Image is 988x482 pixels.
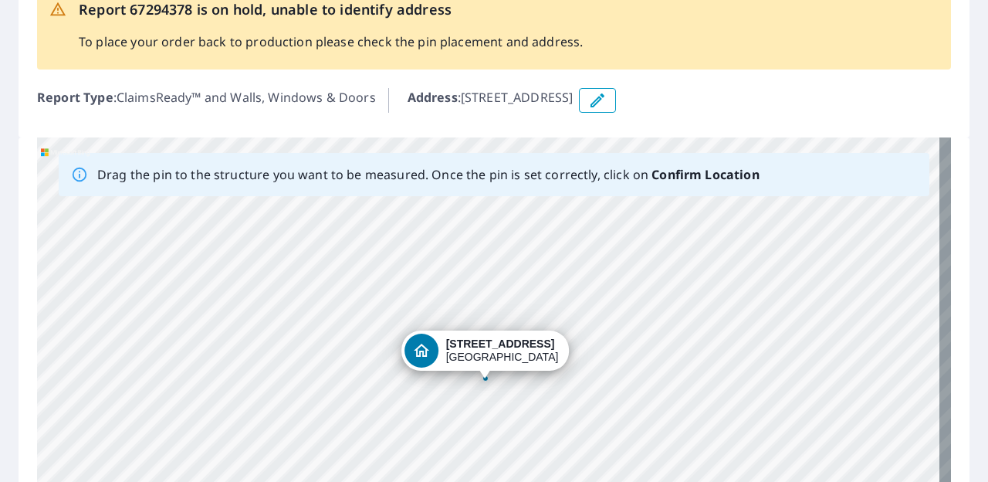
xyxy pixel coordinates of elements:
[408,89,458,106] b: Address
[651,166,759,183] b: Confirm Location
[408,88,574,113] p: : [STREET_ADDRESS]
[97,165,760,184] p: Drag the pin to the structure you want to be measured. Once the pin is set correctly, click on
[446,338,559,364] div: [GEOGRAPHIC_DATA]
[79,32,583,51] p: To place your order back to production please check the pin placement and address.
[446,338,555,350] strong: [STREET_ADDRESS]
[37,88,376,113] p: : ClaimsReady™ and Walls, Windows & Doors
[37,89,113,106] b: Report Type
[401,331,570,378] div: Dropped pin, building 1, Residential property, 1880 County Road 331 Floresville, TX 78114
